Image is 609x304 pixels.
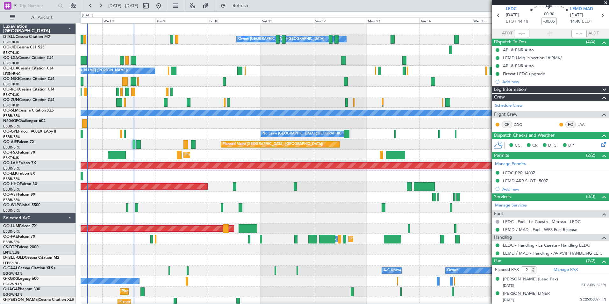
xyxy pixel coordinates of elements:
[3,229,20,234] a: EBBR/BRU
[3,124,20,129] a: EBBR/BRU
[3,109,18,112] span: OO-SLM
[554,267,578,273] a: Manage PAX
[350,234,406,244] div: Planned Maint Melsbroek Air Base
[17,15,67,20] span: All Aircraft
[3,292,22,297] a: EGGW/LTN
[494,257,501,265] span: Pax
[506,12,519,18] span: [DATE]
[3,77,54,81] a: OO-NSGCessna Citation CJ4
[515,142,522,149] span: CC,
[3,277,18,281] span: G-KGKG
[3,235,35,239] a: OO-FAEFalcon 7X
[503,63,534,69] div: API & PNR Auto
[3,287,40,291] a: G-JAGAPhenom 300
[503,227,577,232] a: LEMD / MAD - Fuel - WFS Fuel Release
[102,18,155,23] div: Wed 8
[383,266,410,275] div: A/C Unavailable
[502,79,606,84] div: Add new
[367,18,419,23] div: Mon 13
[3,140,17,144] span: OO-AIE
[570,12,583,18] span: [DATE]
[518,18,528,25] span: 14:10
[3,67,18,70] span: OO-LUX
[494,234,512,241] span: Handling
[3,277,39,281] a: G-KGKGLegacy 600
[3,151,18,155] span: OO-FSX
[3,266,18,270] span: G-GAAL
[3,130,56,134] a: OO-GPEFalcon 900EX EASy II
[580,297,606,302] span: GC2535339 (PP)
[506,6,517,12] span: LEDC
[503,242,590,248] a: LEDC - Handling - La Cuesta - Handling LEDC
[3,109,54,112] a: OO-SLMCessna Citation XLS
[503,291,550,297] div: [PERSON_NAME] LINER
[503,55,562,61] div: LEMD Hdlg in section 18 RMK/
[494,111,518,118] span: Flight Crew
[3,298,39,302] span: G-[PERSON_NAME]
[3,156,19,160] a: EBKT/KJK
[3,77,19,81] span: OO-NSG
[586,257,595,264] span: (2/2)
[494,86,526,93] span: Leg Information
[227,4,254,8] span: Refresh
[494,152,509,159] span: Permits
[223,140,323,149] div: Planned Maint [GEOGRAPHIC_DATA] ([GEOGRAPHIC_DATA])
[494,94,505,101] span: Crew
[419,18,472,23] div: Tue 14
[155,18,208,23] div: Thu 9
[3,203,19,207] span: OO-WLP
[514,30,529,37] input: --:--
[3,224,19,228] span: OO-LUM
[503,250,606,256] a: LEMD / MAD - Handling - AVIAVIP HANDLING LEMD /MAD
[238,34,324,44] div: Owner [GEOGRAPHIC_DATA]-[GEOGRAPHIC_DATA]
[3,271,22,276] a: EGGW/LTN
[495,103,523,109] a: Schedule Crew
[3,193,18,197] span: OO-VSF
[3,166,20,171] a: EBBR/BRU
[494,193,511,201] span: Services
[3,56,18,60] span: OO-LXA
[3,119,18,123] span: N604GF
[3,71,21,76] a: LFSN/ENC
[447,266,458,275] div: Owner
[3,245,39,249] a: CS-DTRFalcon 2000
[565,121,576,128] div: FO
[568,142,574,149] span: DP
[532,142,538,149] span: CR
[3,46,45,49] a: OO-JIDCessna CJ1 525
[544,11,554,18] span: 00:30
[3,177,20,181] a: EBBR/BRU
[3,98,19,102] span: OO-ZUN
[19,1,56,11] input: Trip Number
[503,71,545,76] div: Firecat LEDC upgrade
[3,182,20,186] span: OO-HHO
[3,113,20,118] a: EBBR/BRU
[502,30,512,37] span: ATOT
[494,39,526,46] span: Dispatch To-Dos
[3,208,20,213] a: EBBR/BRU
[3,145,20,150] a: EBBR/BRU
[3,245,17,249] span: CS-DTR
[506,18,516,25] span: ETOT
[3,98,54,102] a: OO-ZUNCessna Citation CJ4
[3,40,19,45] a: EBKT/KJK
[122,287,222,296] div: Planned Maint [GEOGRAPHIC_DATA] ([GEOGRAPHIC_DATA])
[3,256,25,260] span: D-IBLU-OLD
[3,282,22,286] a: EGGW/LTN
[108,3,138,9] span: [DATE] - [DATE]
[3,35,16,39] span: D-IBLU
[3,56,54,60] a: OO-LXACessna Citation CJ4
[51,66,128,76] div: No Crew [PERSON_NAME] ([PERSON_NAME])
[3,240,20,244] a: EBBR/BRU
[3,172,18,176] span: OO-ELK
[3,203,40,207] a: OO-WLPGlobal 5500
[503,170,535,176] div: LEDC PPR 1400Z
[3,182,37,186] a: OO-HHOFalcon 8X
[3,92,19,97] a: EBKT/KJK
[3,50,19,55] a: EBKT/KJK
[503,283,514,288] span: [DATE]
[472,18,525,23] div: Wed 15
[494,210,503,218] span: Fuel
[3,235,18,239] span: OO-FAE
[514,122,528,127] a: CDG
